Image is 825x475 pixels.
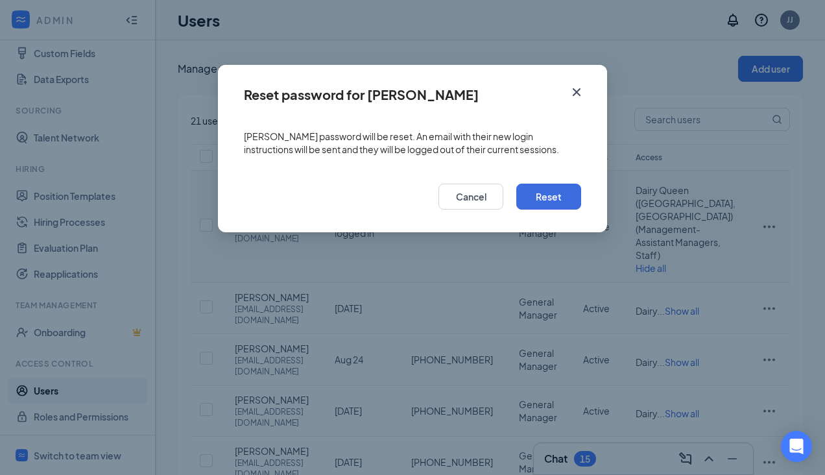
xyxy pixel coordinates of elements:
span: [PERSON_NAME] password will be reset. An email with their new login instructions will be sent and... [244,130,581,156]
div: Reset password for [PERSON_NAME] [244,88,479,102]
svg: Cross [569,84,584,100]
button: Reset [516,184,581,210]
div: Open Intercom Messenger [781,431,812,462]
button: Cancel [438,184,503,210]
button: Close [559,65,607,106]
